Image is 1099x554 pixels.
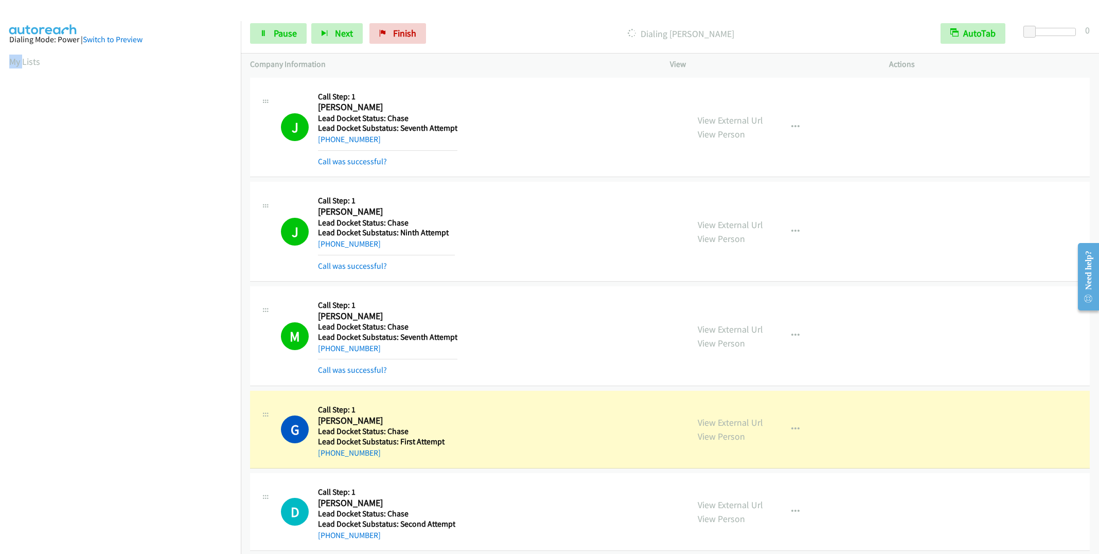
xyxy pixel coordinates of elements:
[698,417,763,428] a: View External Url
[318,322,457,332] h5: Lead Docket Status: Chase
[318,157,387,166] a: Call was successful?
[318,228,455,238] h5: Lead Docket Substatus: Ninth Attempt
[698,430,745,442] a: View Person
[318,487,455,497] h5: Call Step: 1
[311,23,363,44] button: Next
[698,114,763,126] a: View External Url
[335,27,353,39] span: Next
[318,261,387,271] a: Call was successful?
[281,498,309,526] h1: D
[698,513,745,525] a: View Person
[318,343,381,353] a: [PHONE_NUMBER]
[369,23,426,44] a: Finish
[318,365,387,375] a: Call was successful?
[318,530,381,540] a: [PHONE_NUMBER]
[318,196,455,206] h5: Call Step: 1
[318,448,381,458] a: [PHONE_NUMBER]
[318,405,455,415] h5: Call Step: 1
[250,23,307,44] a: Pause
[318,509,455,519] h5: Lead Docket Status: Chase
[1069,236,1099,318] iframe: Resource Center
[698,128,745,140] a: View Person
[318,300,457,310] h5: Call Step: 1
[440,27,922,41] p: Dialing [PERSON_NAME]
[318,415,455,427] h2: [PERSON_NAME]
[698,233,745,245] a: View Person
[318,310,455,322] h2: [PERSON_NAME]
[698,499,763,511] a: View External Url
[889,58,1090,71] p: Actions
[318,519,455,529] h5: Lead Docket Substatus: Second Attempt
[281,113,309,141] h1: J
[318,101,455,113] h2: [PERSON_NAME]
[1085,23,1090,37] div: 0
[250,58,651,71] p: Company Information
[318,134,381,144] a: [PHONE_NUMBER]
[318,92,457,102] h5: Call Step: 1
[1029,28,1076,36] div: Delay between calls (in seconds)
[281,416,309,443] h1: G
[318,332,457,342] h5: Lead Docket Substatus: Seventh Attempt
[318,123,457,133] h5: Lead Docket Substatus: Seventh Attempt
[318,239,381,249] a: [PHONE_NUMBER]
[698,337,745,349] a: View Person
[393,27,416,39] span: Finish
[281,322,309,350] h1: M
[9,56,40,67] a: My Lists
[281,498,309,526] div: The call is yet to be attempted
[318,206,455,218] h2: [PERSON_NAME]
[941,23,1005,44] button: AutoTab
[318,437,455,447] h5: Lead Docket Substatus: First Attempt
[318,426,455,437] h5: Lead Docket Status: Chase
[698,219,763,231] a: View External Url
[318,218,455,228] h5: Lead Docket Status: Chase
[318,113,457,124] h5: Lead Docket Status: Chase
[698,323,763,335] a: View External Url
[83,34,143,44] a: Switch to Preview
[318,497,455,509] h2: [PERSON_NAME]
[670,58,871,71] p: View
[281,218,309,246] h1: J
[9,33,232,46] div: Dialing Mode: Power |
[274,27,297,39] span: Pause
